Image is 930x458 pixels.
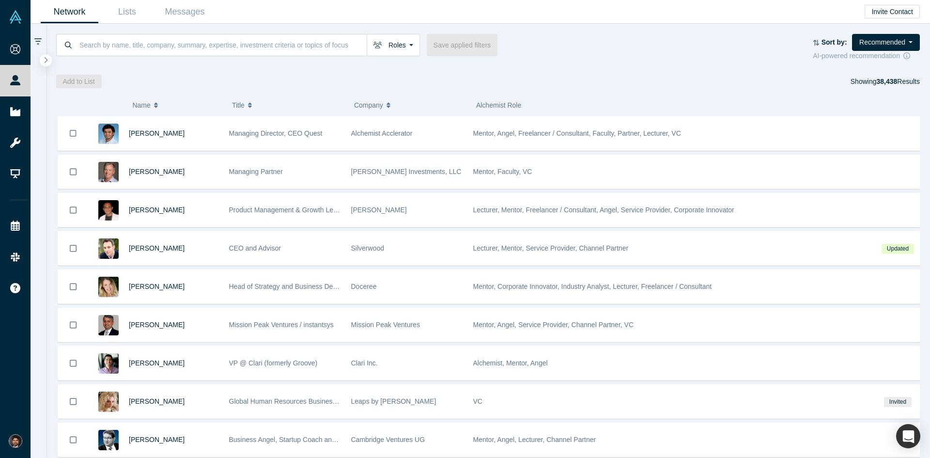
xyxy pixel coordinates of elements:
a: [PERSON_NAME] [129,206,185,214]
span: Lecturer, Mentor, Freelancer / Consultant, Angel, Service Provider, Corporate Innovator [473,206,734,214]
span: Mentor, Corporate Innovator, Industry Analyst, Lecturer, Freelancer / Consultant [473,283,712,290]
a: [PERSON_NAME] [129,283,185,290]
span: Managing Partner [229,168,283,175]
span: Mission Peak Ventures [351,321,420,329]
span: Silverwood [351,244,384,252]
span: CEO and Advisor [229,244,281,252]
span: Mentor, Angel, Lecturer, Channel Partner [473,436,596,443]
button: Bookmark [58,308,88,342]
span: Title [232,95,245,115]
img: Gnani Palanikumar's Profile Image [98,124,119,144]
img: Alexander Shartsis's Profile Image [98,238,119,259]
strong: Sort by: [821,38,847,46]
span: Alchemist Acclerator [351,129,413,137]
span: Global Human Resources Business Partner [229,397,360,405]
span: Results [876,78,920,85]
span: Mentor, Angel, Freelancer / Consultant, Faculty, Partner, Lecturer, VC [473,129,681,137]
button: Bookmark [58,423,88,457]
span: Cambridge Ventures UG [351,436,425,443]
button: Bookmark [58,232,88,265]
span: Mission Peak Ventures / instantsys [229,321,334,329]
input: Search by name, title, company, summary, expertise, investment criteria or topics of focus [78,33,367,56]
button: Title [232,95,344,115]
span: Alchemist, Mentor, Angel [473,359,548,367]
button: Company [354,95,466,115]
span: Leaps by [PERSON_NAME] [351,397,436,405]
span: Managing Director, CEO Quest [229,129,323,137]
img: Vipin Chawla's Profile Image [98,315,119,335]
strong: 38,438 [876,78,897,85]
img: Steve King's Profile Image [98,162,119,182]
a: [PERSON_NAME] [129,321,185,329]
button: Recommended [852,34,920,51]
a: Lists [98,0,156,23]
a: [PERSON_NAME] [129,244,185,252]
button: Bookmark [58,116,88,150]
span: Updated [882,244,914,254]
span: Mentor, Angel, Service Provider, Channel Partner, VC [473,321,634,329]
button: Roles [367,34,420,56]
a: Messages [156,0,214,23]
span: Invited [884,397,911,407]
img: Ruzha Draganova's Profile Image [98,392,119,412]
div: AI-powered recommendation [813,51,920,61]
span: Product Management & Growth Leader [229,206,347,214]
span: Head of Strategy and Business Development [229,283,364,290]
a: [PERSON_NAME] [129,359,185,367]
a: [PERSON_NAME] [129,129,185,137]
button: Save applied filters [427,34,497,56]
span: Mentor, Faculty, VC [473,168,532,175]
span: Alchemist Role [476,101,521,109]
button: Bookmark [58,385,88,418]
a: [PERSON_NAME] [129,168,185,175]
button: Bookmark [58,347,88,380]
span: Doceree [351,283,377,290]
span: Company [354,95,383,115]
img: Martin Giese's Profile Image [98,430,119,450]
span: Name [132,95,150,115]
span: [PERSON_NAME] [351,206,407,214]
button: Name [132,95,222,115]
span: Business Angel, Startup Coach and best-selling author [229,436,393,443]
button: Bookmark [58,270,88,303]
button: Add to List [56,75,102,88]
a: [PERSON_NAME] [129,397,185,405]
span: Lecturer, Mentor, Service Provider, Channel Partner [473,244,629,252]
img: Shine Oovattil's Account [9,434,22,448]
button: Bookmark [58,193,88,227]
img: Adhar Walia's Profile Image [98,200,119,221]
span: VC [473,397,482,405]
button: Invite Contact [865,5,920,18]
img: Yulie Klerman's Profile Image [98,277,119,297]
div: Showing [851,75,920,88]
a: Network [41,0,98,23]
button: Bookmark [58,155,88,189]
span: Clari Inc. [351,359,378,367]
span: VP @ Clari (formerly Groove) [229,359,318,367]
img: Mike Sutherland's Profile Image [98,353,119,374]
a: [PERSON_NAME] [129,436,185,443]
img: Alchemist Vault Logo [9,10,22,24]
span: [PERSON_NAME] Investments, LLC [351,168,462,175]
